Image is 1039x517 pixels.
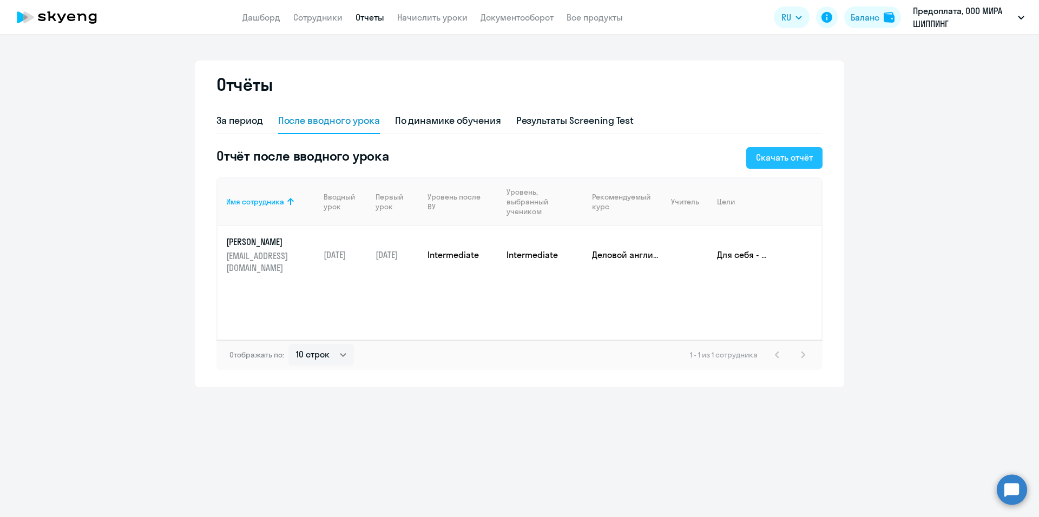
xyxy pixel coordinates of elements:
h2: Отчёты [216,74,273,95]
div: Уровень, выбранный учеником [507,187,583,216]
p: [DATE] [324,249,367,261]
div: Учитель [671,197,708,207]
p: [DATE] [376,249,419,261]
p: Предоплата, ООО МИРА ШИППИНГ [913,4,1014,30]
a: Дашборд [242,12,280,23]
td: Intermediate [419,226,498,283]
div: Имя сотрудника [226,197,315,207]
div: Вводный урок [324,192,359,211]
span: Отображать по: [229,350,284,360]
button: Скачать отчёт [746,147,823,169]
img: balance [884,12,895,23]
div: За период [216,114,263,128]
p: Деловой английский [592,249,662,261]
div: После вводного урока [278,114,380,128]
span: RU [781,11,791,24]
div: Рекомендуемый курс [592,192,654,211]
a: Начислить уроки [397,12,468,23]
a: Документооборот [481,12,554,23]
div: Уровень, выбранный учеником [507,187,576,216]
div: Цели [717,197,735,207]
div: Результаты Screening Test [516,114,634,128]
div: Цели [717,197,813,207]
button: Балансbalance [844,6,901,28]
div: Учитель [671,197,699,207]
a: Все продукты [567,12,623,23]
span: 1 - 1 из 1 сотрудника [690,350,758,360]
div: По динамике обучения [395,114,501,128]
p: Для себя - саморазвитие, чтобы быть образованным человеком; Для себя - просто общаться на английс... [717,249,768,261]
div: Скачать отчёт [756,151,813,164]
p: [EMAIL_ADDRESS][DOMAIN_NAME] [226,250,315,274]
div: Первый урок [376,192,411,211]
div: Имя сотрудника [226,197,284,207]
button: RU [774,6,810,28]
div: Баланс [851,11,879,24]
div: Уровень после ВУ [428,192,498,211]
a: Сотрудники [293,12,343,23]
div: Вводный урок [324,192,367,211]
div: Уровень после ВУ [428,192,488,211]
div: Рекомендуемый курс [592,192,662,211]
a: Отчеты [356,12,384,23]
p: [PERSON_NAME] [226,236,315,248]
td: Intermediate [498,226,583,283]
button: Предоплата, ООО МИРА ШИППИНГ [908,4,1030,30]
div: Первый урок [376,192,419,211]
a: [PERSON_NAME][EMAIL_ADDRESS][DOMAIN_NAME] [226,236,315,274]
h5: Отчёт после вводного урока [216,147,389,164]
